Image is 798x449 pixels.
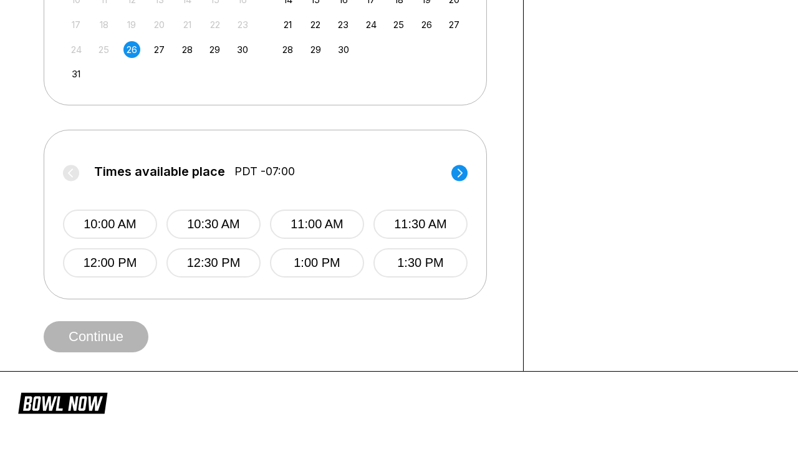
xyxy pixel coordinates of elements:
div: Choose Tuesday, August 26th, 2025 [123,41,140,58]
div: Choose Saturday, August 30th, 2025 [234,41,251,58]
div: Not available Sunday, August 24th, 2025 [68,41,85,58]
div: Not available Sunday, August 17th, 2025 [68,16,85,33]
div: Choose Sunday, September 21st, 2025 [279,16,296,33]
div: Choose Sunday, September 28th, 2025 [279,41,296,58]
div: Choose Monday, September 29th, 2025 [307,41,324,58]
button: 1:30 PM [373,248,468,278]
div: Choose Monday, September 22nd, 2025 [307,16,324,33]
button: 11:30 AM [373,210,468,239]
div: Not available Wednesday, August 20th, 2025 [151,16,168,33]
div: Choose Thursday, August 28th, 2025 [179,41,196,58]
div: Choose Sunday, August 31st, 2025 [68,65,85,82]
div: Choose Tuesday, September 23rd, 2025 [335,16,352,33]
button: 10:00 AM [63,210,157,239]
button: 11:00 AM [270,210,364,239]
button: 12:30 PM [166,248,261,278]
div: Choose Wednesday, September 24th, 2025 [363,16,380,33]
div: Choose Wednesday, August 27th, 2025 [151,41,168,58]
div: Not available Monday, August 25th, 2025 [95,41,112,58]
div: Not available Tuesday, August 19th, 2025 [123,16,140,33]
button: 12:00 PM [63,248,157,278]
div: Choose Friday, September 26th, 2025 [418,16,435,33]
div: Not available Thursday, August 21st, 2025 [179,16,196,33]
div: Choose Tuesday, September 30th, 2025 [335,41,352,58]
button: 1:00 PM [270,248,364,278]
span: PDT -07:00 [234,165,295,178]
div: Not available Saturday, August 23rd, 2025 [234,16,251,33]
div: Choose Thursday, September 25th, 2025 [390,16,407,33]
div: Not available Monday, August 18th, 2025 [95,16,112,33]
div: Not available Friday, August 22nd, 2025 [206,16,223,33]
div: Choose Friday, August 29th, 2025 [206,41,223,58]
span: Times available place [94,165,225,178]
div: Choose Saturday, September 27th, 2025 [446,16,463,33]
button: 10:30 AM [166,210,261,239]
